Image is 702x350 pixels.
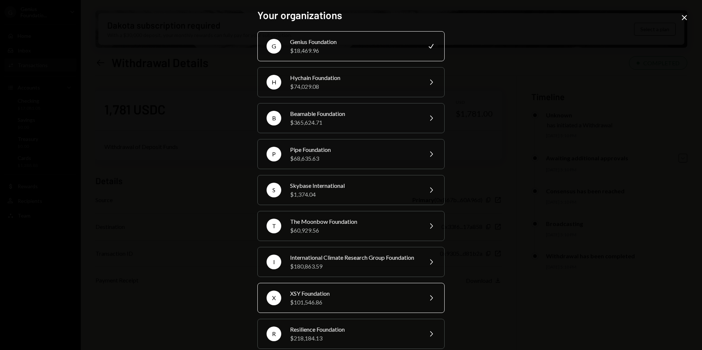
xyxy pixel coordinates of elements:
button: IInternational Climate Research Group Foundation$180,863.59 [257,247,445,277]
div: $180,863.59 [290,262,418,271]
button: PPipe Foundation$68,635.63 [257,139,445,169]
div: $101,546.86 [290,298,418,307]
div: International Climate Research Group Foundation [290,253,418,262]
div: Hychain Foundation [290,73,418,82]
div: $74,029.08 [290,82,418,91]
div: B [267,111,281,125]
button: HHychain Foundation$74,029.08 [257,67,445,97]
div: Skybase International [290,181,418,190]
button: GGenius Foundation$18,469.96 [257,31,445,61]
div: $218,184.13 [290,334,418,343]
div: R [267,327,281,341]
div: The Moonbow Foundation [290,217,418,226]
div: G [267,39,281,54]
button: RResilience Foundation$218,184.13 [257,319,445,349]
div: T [267,219,281,233]
div: $68,635.63 [290,154,418,163]
div: $18,469.96 [290,46,418,55]
button: TThe Moonbow Foundation$60,929.56 [257,211,445,241]
button: BBeamable Foundation$365,624.71 [257,103,445,133]
button: SSkybase International$1,374.04 [257,175,445,205]
button: XXSY Foundation$101,546.86 [257,283,445,313]
div: X [267,291,281,305]
div: $365,624.71 [290,118,418,127]
div: XSY Foundation [290,289,418,298]
div: Pipe Foundation [290,145,418,154]
div: Beamable Foundation [290,109,418,118]
div: $1,374.04 [290,190,418,199]
div: I [267,255,281,269]
div: H [267,75,281,90]
div: Resilience Foundation [290,325,418,334]
div: P [267,147,281,161]
div: S [267,183,281,197]
div: Genius Foundation [290,37,418,46]
div: $60,929.56 [290,226,418,235]
h2: Your organizations [257,8,445,22]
